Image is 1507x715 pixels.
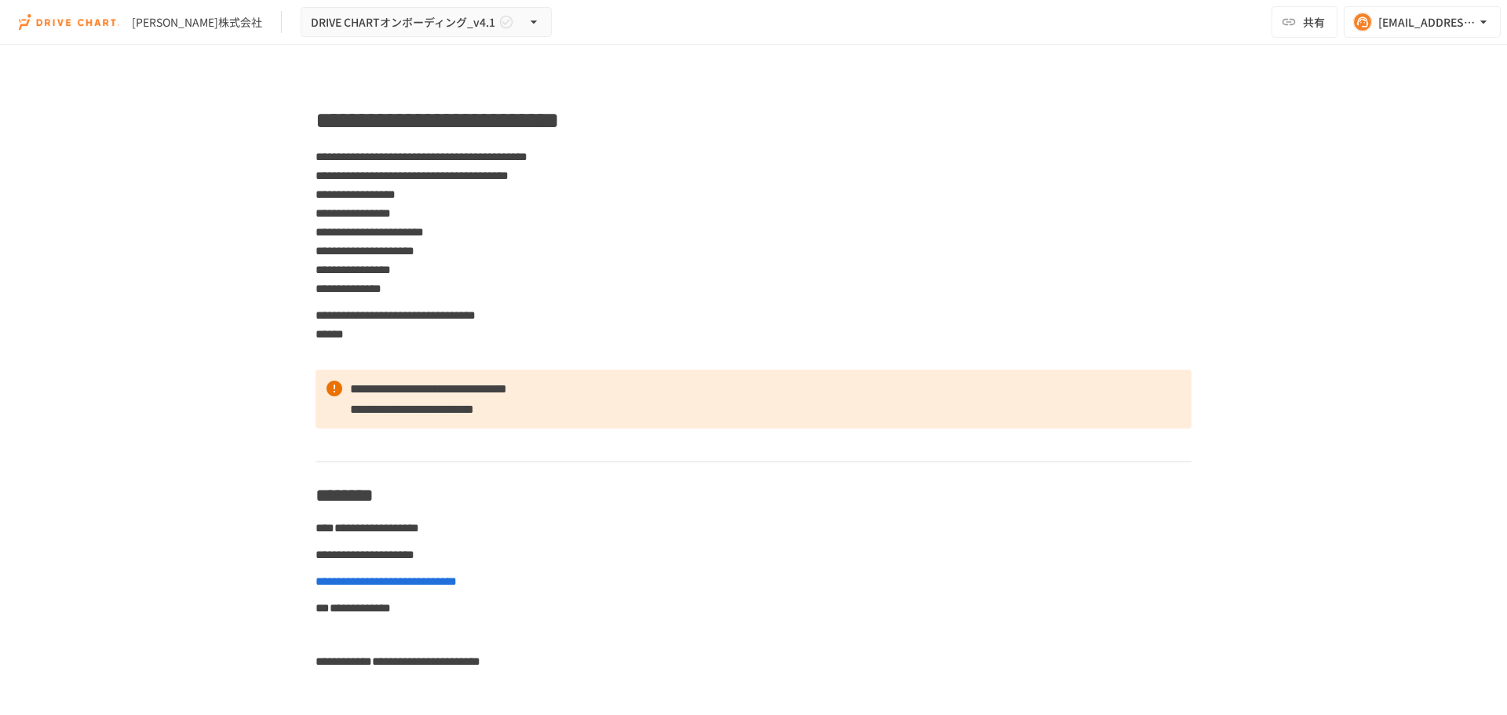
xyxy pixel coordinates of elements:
div: [PERSON_NAME]株式会社 [132,14,262,31]
span: DRIVE CHARTオンボーディング_v4.1 [311,13,495,32]
span: 共有 [1303,13,1325,31]
img: i9VDDS9JuLRLX3JIUyK59LcYp6Y9cayLPHs4hOxMB9W [19,9,119,35]
button: [EMAIL_ADDRESS][DOMAIN_NAME] [1344,6,1501,38]
div: [EMAIL_ADDRESS][DOMAIN_NAME] [1378,13,1476,32]
button: DRIVE CHARTオンボーディング_v4.1 [301,7,552,38]
button: 共有 [1272,6,1337,38]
